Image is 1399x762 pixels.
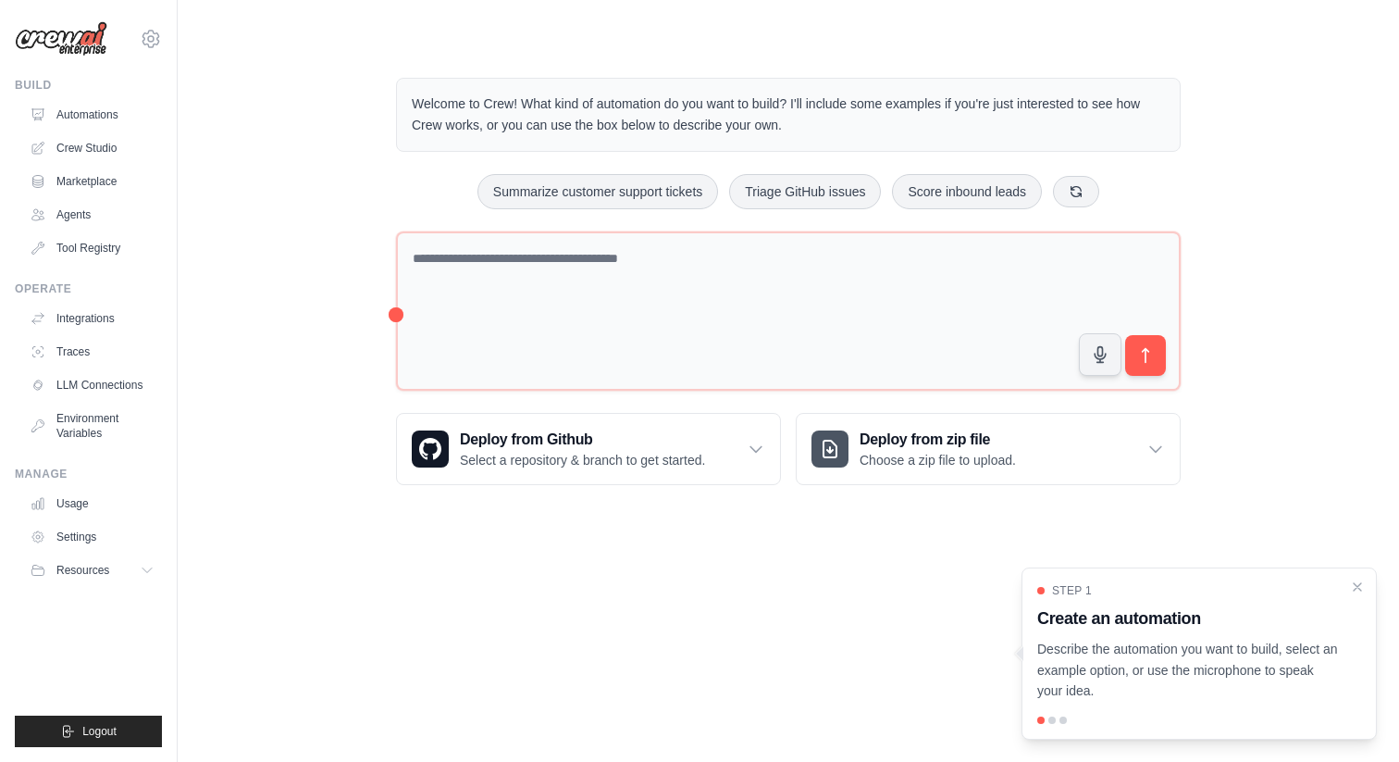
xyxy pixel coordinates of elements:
button: Resources [22,556,162,585]
button: Summarize customer support tickets [477,174,718,209]
button: Logout [15,716,162,747]
a: Tool Registry [22,233,162,263]
a: Crew Studio [22,133,162,163]
div: Build [15,78,162,93]
button: Triage GitHub issues [729,174,881,209]
a: Integrations [22,304,162,333]
a: Automations [22,100,162,130]
p: Select a repository & branch to get started. [460,451,705,469]
span: Resources [56,563,109,578]
p: Welcome to Crew! What kind of automation do you want to build? I'll include some examples if you'... [412,94,1165,136]
p: Choose a zip file to upload. [860,451,1016,469]
div: Operate [15,281,162,296]
button: Close walkthrough [1350,580,1365,594]
img: Logo [15,21,107,56]
a: Environment Variables [22,404,162,448]
a: Agents [22,200,162,230]
a: LLM Connections [22,370,162,400]
span: Step 1 [1052,583,1092,598]
h3: Create an automation [1037,606,1339,631]
span: Logout [82,724,117,739]
p: Describe the automation you want to build, select an example option, or use the microphone to spe... [1037,639,1339,702]
h3: Deploy from Github [460,429,705,451]
button: Score inbound leads [892,174,1042,209]
div: Manage [15,467,162,481]
a: Usage [22,489,162,518]
a: Marketplace [22,167,162,196]
a: Traces [22,337,162,367]
a: Settings [22,522,162,552]
h3: Deploy from zip file [860,429,1016,451]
